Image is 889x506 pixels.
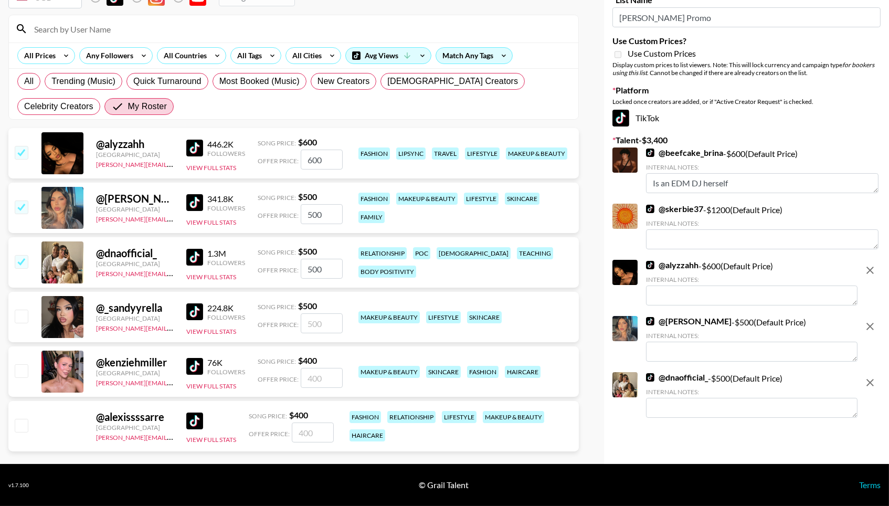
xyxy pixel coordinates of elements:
[317,75,370,88] span: New Creators
[612,61,874,77] em: for bookers using this list
[436,48,512,64] div: Match Any Tags
[860,316,881,337] button: remove
[483,411,544,423] div: makeup & beauty
[207,368,245,376] div: Followers
[186,218,236,226] button: View Full Stats
[646,276,858,283] div: Internal Notes:
[505,193,539,205] div: skincare
[358,193,390,205] div: fashion
[298,246,317,256] strong: $ 500
[96,301,174,314] div: @ _sandyyrella
[207,303,245,313] div: 224.8K
[646,163,879,171] div: Internal Notes:
[628,48,696,59] span: Use Custom Prices
[258,357,296,365] span: Song Price:
[289,410,308,420] strong: $ 400
[258,212,299,219] span: Offer Price:
[186,194,203,211] img: TikTok
[207,259,245,267] div: Followers
[396,147,426,160] div: lipsync
[96,369,174,377] div: [GEOGRAPHIC_DATA]
[96,138,174,151] div: @ alyzzahh
[207,357,245,368] div: 76K
[646,149,654,157] img: TikTok
[96,377,251,387] a: [PERSON_NAME][EMAIL_ADDRESS][DOMAIN_NAME]
[467,311,502,323] div: skincare
[186,140,203,156] img: TikTok
[258,194,296,202] span: Song Price:
[646,388,858,396] div: Internal Notes:
[646,173,879,193] textarea: Is an EDM DJ herself
[96,260,174,268] div: [GEOGRAPHIC_DATA]
[207,194,245,204] div: 341.8K
[612,110,881,126] div: TikTok
[358,311,420,323] div: makeup & beauty
[231,48,264,64] div: All Tags
[612,98,881,106] div: Locked once creators are added, or if "Active Creator Request" is checked.
[207,313,245,321] div: Followers
[258,375,299,383] span: Offer Price:
[464,193,499,205] div: lifestyle
[298,192,317,202] strong: $ 500
[860,372,881,393] button: remove
[358,266,416,278] div: body positivity
[298,137,317,147] strong: $ 600
[186,413,203,429] img: TikTok
[186,382,236,390] button: View Full Stats
[249,430,290,438] span: Offer Price:
[350,411,381,423] div: fashion
[258,266,299,274] span: Offer Price:
[413,247,430,259] div: poc
[646,260,698,270] a: @alyzzahh
[465,147,500,160] div: lifestyle
[358,366,420,378] div: makeup & beauty
[612,61,881,77] div: Display custom prices to list viewers. Note: This will lock currency and campaign type . Cannot b...
[301,259,343,279] input: 500
[96,431,251,441] a: [PERSON_NAME][EMAIL_ADDRESS][DOMAIN_NAME]
[396,193,458,205] div: makeup & beauty
[426,366,461,378] div: skincare
[860,260,881,281] button: remove
[219,75,300,88] span: Most Booked (Music)
[258,303,296,311] span: Song Price:
[346,48,431,64] div: Avg Views
[96,151,174,159] div: [GEOGRAPHIC_DATA]
[96,247,174,260] div: @ dnaofficial_
[133,75,202,88] span: Quick Turnaround
[186,436,236,444] button: View Full Stats
[207,139,245,150] div: 446.2K
[96,159,251,168] a: [PERSON_NAME][EMAIL_ADDRESS][DOMAIN_NAME]
[301,204,343,224] input: 500
[249,412,287,420] span: Song Price:
[646,316,732,326] a: @[PERSON_NAME]
[387,411,436,423] div: relationship
[186,273,236,281] button: View Full Stats
[96,410,174,424] div: @ alexissssarre
[96,314,174,322] div: [GEOGRAPHIC_DATA]
[646,317,654,325] img: TikTok
[646,219,879,227] div: Internal Notes:
[96,268,251,278] a: [PERSON_NAME][EMAIL_ADDRESS][DOMAIN_NAME]
[8,482,29,489] div: v 1.7.100
[96,322,251,332] a: [PERSON_NAME][EMAIL_ADDRESS][DOMAIN_NAME]
[18,48,58,64] div: All Prices
[442,411,477,423] div: lifestyle
[298,301,317,311] strong: $ 500
[128,100,167,113] span: My Roster
[24,100,93,113] span: Celebrity Creators
[419,480,469,490] div: © Grail Talent
[186,249,203,266] img: TikTok
[646,205,654,213] img: TikTok
[612,135,881,145] label: Talent - $ 3,400
[207,248,245,259] div: 1.3M
[646,147,723,158] a: @beefcake_brina
[186,164,236,172] button: View Full Stats
[646,332,858,340] div: Internal Notes:
[358,147,390,160] div: fashion
[426,311,461,323] div: lifestyle
[437,247,511,259] div: [DEMOGRAPHIC_DATA]
[301,368,343,388] input: 400
[350,429,385,441] div: haircare
[207,204,245,212] div: Followers
[612,110,629,126] img: TikTok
